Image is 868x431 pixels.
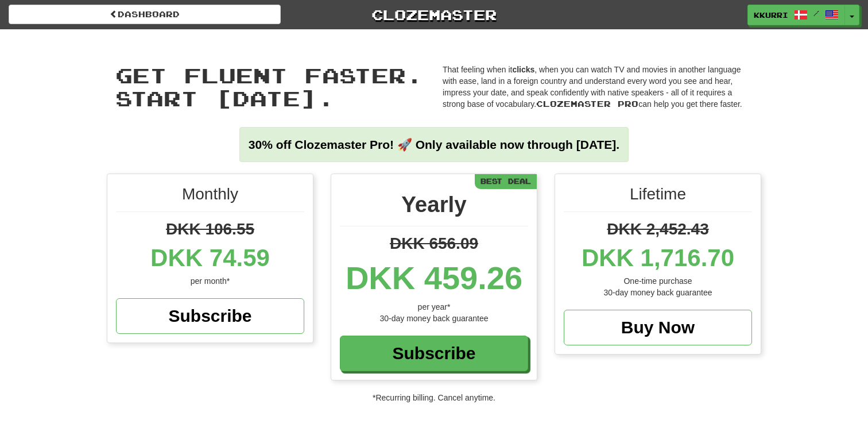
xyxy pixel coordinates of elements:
[116,241,304,275] div: DKK 74.59
[564,275,752,287] div: One-time purchase
[390,234,478,252] span: DKK 656.09
[607,220,708,238] span: DKK 2,452.43
[340,336,528,371] a: Subscribe
[340,255,528,301] div: DKK 459.26
[813,9,819,17] span: /
[116,183,304,212] div: Monthly
[116,275,304,287] div: per month*
[512,65,534,74] strong: clicks
[249,138,619,151] strong: 30% off Clozemaster Pro! 🚀 Only available now through [DATE].
[564,183,752,212] div: Lifetime
[754,10,788,20] span: kkurri
[340,301,528,313] div: per year*
[536,99,638,109] span: Clozemaster Pro
[298,5,570,25] a: Clozemaster
[564,310,752,345] a: Buy Now
[475,174,537,188] div: Best Deal
[564,287,752,298] div: 30-day money back guarantee
[116,298,304,334] a: Subscribe
[166,220,254,238] span: DKK 106.55
[9,5,281,24] a: Dashboard
[115,63,423,110] span: Get fluent faster. Start [DATE].
[340,188,528,226] div: Yearly
[340,313,528,324] div: 30-day money back guarantee
[443,64,753,110] p: That feeling when it , when you can watch TV and movies in another language with ease, land in a ...
[564,241,752,275] div: DKK 1,716.70
[747,5,845,25] a: kkurri /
